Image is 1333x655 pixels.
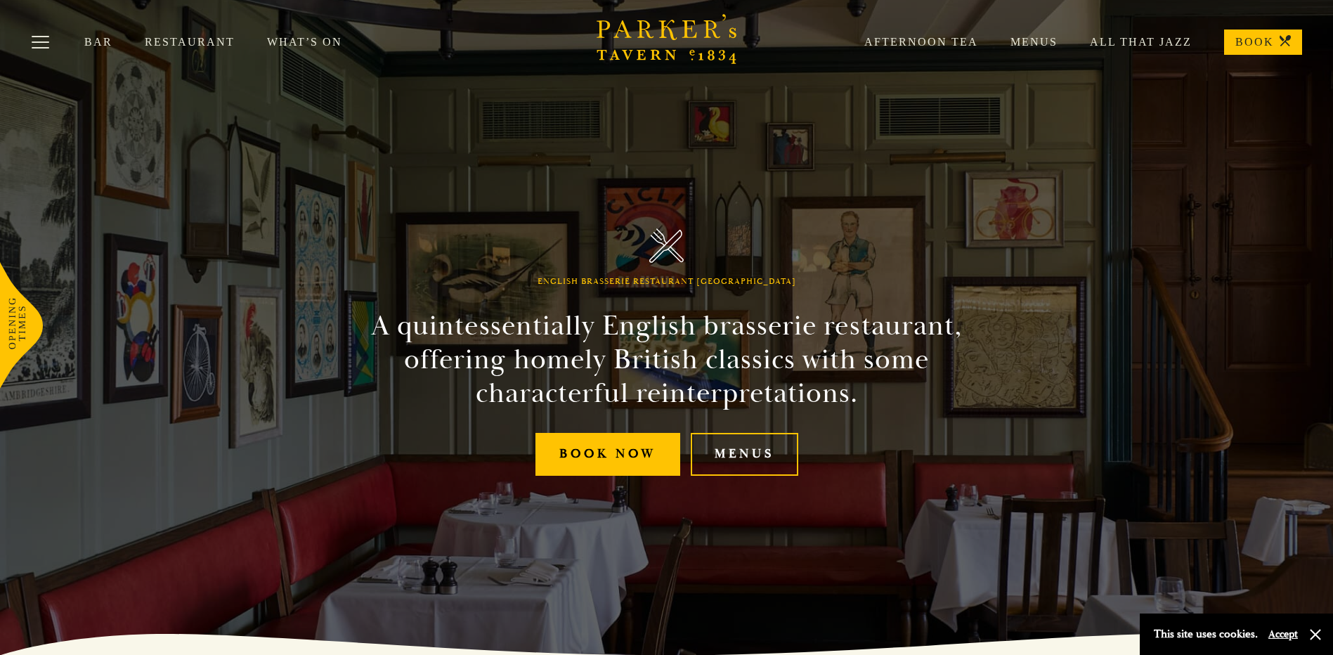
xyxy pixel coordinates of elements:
p: This site uses cookies. [1154,624,1258,644]
h1: English Brasserie Restaurant [GEOGRAPHIC_DATA] [538,277,796,287]
button: Accept [1268,628,1298,641]
a: Menus [691,433,798,476]
a: Book Now [535,433,680,476]
img: Parker's Tavern Brasserie Cambridge [649,228,684,263]
h2: A quintessentially English brasserie restaurant, offering homely British classics with some chara... [346,309,987,410]
button: Close and accept [1308,628,1322,642]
